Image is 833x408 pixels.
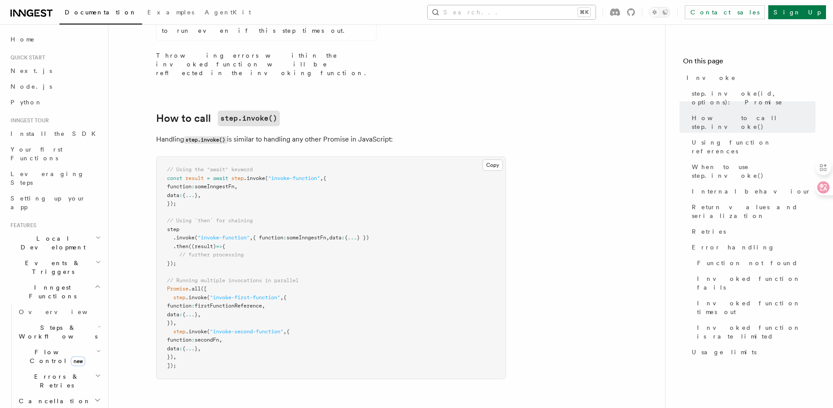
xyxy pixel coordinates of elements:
span: : [283,235,286,241]
span: Usage limits [692,348,756,356]
span: Install the SDK [10,130,101,137]
span: ((result) [188,243,216,249]
span: }); [167,260,176,266]
a: Invoked function times out [694,295,816,320]
span: Home [10,35,35,44]
span: , [283,328,286,335]
span: = [207,175,210,181]
a: Python [7,94,103,110]
span: new [71,356,85,366]
span: }); [167,201,176,207]
a: Invoke [683,70,816,86]
a: Return values and serialization [688,199,816,224]
span: Steps & Workflows [15,323,98,341]
span: // further processing [179,252,244,258]
a: Error handling [688,239,816,255]
span: ( [195,235,198,241]
span: : [192,337,195,343]
a: Node.js [7,79,103,94]
span: Quick start [7,54,45,61]
a: Examples [142,3,199,24]
span: } }) [357,235,369,241]
span: : [179,311,182,318]
span: , [262,303,265,309]
span: } [195,192,198,198]
span: , [320,175,323,181]
span: .invoke [173,235,195,241]
span: function [167,303,192,309]
span: ... [185,192,195,198]
a: Using function references [688,135,816,159]
span: { [286,328,289,335]
span: Inngest Functions [7,283,94,301]
span: .invoke [185,294,207,301]
span: AgentKit [205,9,251,16]
p: Handling is similar to handling any other Promise in JavaScript: [156,133,506,146]
span: ( [207,294,210,301]
span: data [329,235,342,241]
p: Throwing errors within the invoked function will be reflected in the invoking function. [156,51,376,77]
a: How to callstep.invoke() [156,111,280,126]
button: Copy [482,159,503,171]
span: Leveraging Steps [10,170,84,186]
span: step [167,226,179,232]
span: function [167,183,192,190]
a: Overview [15,304,103,320]
span: Internal behaviour [692,187,811,196]
h4: On this page [683,56,816,70]
span: , [198,311,201,318]
span: // Running multiple invocations in parallel [167,277,299,284]
span: { [182,192,185,198]
span: data [167,311,179,318]
span: .invoke [244,175,265,181]
span: , [250,235,253,241]
span: data [167,346,179,352]
span: : [192,303,195,309]
span: How to call step.invoke() [692,114,816,131]
a: AgentKit [199,3,256,24]
a: Invoked function is rate limited [694,320,816,344]
button: Flow Controlnew [15,344,103,369]
span: // Using `then` for chaining [167,218,253,224]
span: step [173,328,185,335]
span: step [231,175,244,181]
span: ]); [167,363,176,369]
a: When to use step.invoke() [688,159,816,183]
span: data [167,192,179,198]
span: Flow Control [15,348,96,365]
span: : [342,235,345,241]
a: Internal behaviour [688,183,816,199]
span: { function [253,235,283,241]
span: "invoke-function" [198,235,250,241]
button: Events & Triggers [7,255,103,280]
a: Contact sales [685,5,765,19]
a: Your first Functions [7,142,103,166]
span: Invoke [687,73,736,82]
span: ... [185,311,195,318]
span: , [173,354,176,360]
span: // Using the "await" keyword [167,166,253,173]
a: How to call step.invoke() [688,110,816,135]
span: Function not found [697,259,798,267]
span: .invoke [185,328,207,335]
span: Examples [147,9,194,16]
span: Promise [167,286,188,292]
span: Cancellation [15,397,91,405]
a: Install the SDK [7,126,103,142]
span: Invoked function fails [697,274,816,292]
a: Documentation [59,3,142,24]
button: Search...⌘K [428,5,596,19]
span: }) [167,320,173,326]
span: step.invoke(id, options): Promise [692,89,816,107]
span: ... [348,235,357,241]
a: Home [7,31,103,47]
span: When to use step.invoke() [692,163,816,180]
span: Errors & Retries [15,372,95,390]
a: Function not found [694,255,816,271]
span: Documentation [65,9,137,16]
span: Node.js [10,83,52,90]
span: , [198,346,201,352]
span: : [179,346,182,352]
a: Sign Up [768,5,826,19]
span: Using function references [692,138,816,156]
